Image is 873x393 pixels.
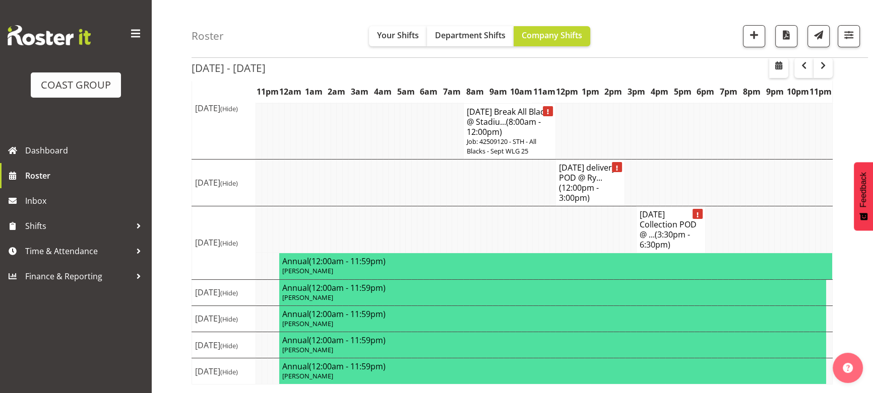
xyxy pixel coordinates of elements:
span: [PERSON_NAME] [282,293,333,302]
span: (3:30pm - 6:30pm) [640,229,690,250]
span: (Hide) [220,104,238,113]
th: 6pm [694,81,717,104]
p: Job: 42509120 - STH - All Blacks - Sept WLG 25 [467,137,552,156]
th: 3am [348,81,371,104]
button: Company Shifts [514,26,590,46]
th: 9am [486,81,510,104]
th: 1am [302,81,325,104]
span: Dashboard [25,143,146,158]
button: Send a list of all shifts for the selected filtered period to all rostered employees. [807,25,830,47]
button: Department Shifts [427,26,514,46]
span: (Hide) [220,288,238,297]
th: 2am [325,81,348,104]
h4: Roster [192,30,224,42]
span: Finance & Reporting [25,269,131,284]
span: (Hide) [220,367,238,376]
img: help-xxl-2.png [843,363,853,373]
h4: Annual [282,361,824,371]
span: (12:00am - 11:59pm) [309,361,386,372]
span: (12:00pm - 3:00pm) [559,182,599,203]
th: 2pm [602,81,625,104]
th: 7am [441,81,464,104]
span: [PERSON_NAME] [282,345,333,354]
td: [DATE] [192,206,256,279]
span: (12:00am - 11:59pm) [309,308,386,320]
button: Feedback - Show survey [854,162,873,230]
button: Your Shifts [369,26,427,46]
td: [DATE] [192,358,256,384]
img: Rosterit website logo [8,25,91,45]
th: 1pm [579,81,602,104]
span: Department Shifts [435,30,506,41]
th: 11pm [256,81,279,104]
td: [DATE] [192,279,256,305]
th: 12pm [555,81,579,104]
th: 8pm [740,81,763,104]
span: (12:00am - 11:59pm) [309,282,386,293]
th: 5pm [671,81,694,104]
span: Roster [25,168,146,183]
h4: [DATE] Break All Blacks @ Stadiu... [467,107,552,137]
div: COAST GROUP [41,77,111,93]
span: (Hide) [220,315,238,324]
span: [PERSON_NAME] [282,266,333,275]
span: (12:00am - 11:59pm) [309,256,386,267]
h4: [DATE] Collection POD @ ... [640,209,702,250]
th: 4pm [648,81,671,104]
span: Inbox [25,193,146,208]
h4: Annual [282,256,829,266]
button: Filter Shifts [838,25,860,47]
th: 5am [394,81,417,104]
th: 10am [510,81,533,104]
th: 11pm [809,81,833,104]
h2: [DATE] - [DATE] [192,61,266,74]
span: Feedback [859,172,868,207]
button: Select a specific date within the roster. [769,58,788,78]
th: 4am [371,81,394,104]
span: Shifts [25,218,131,233]
td: [DATE] [192,305,256,332]
h4: [DATE] delivery POD @ Ry... [559,163,621,203]
th: 10pm [786,81,809,104]
span: [PERSON_NAME] [282,319,333,328]
span: (8:00am - 12:00pm) [467,116,541,137]
th: 7pm [717,81,740,104]
td: [DATE] [192,160,256,206]
span: Company Shifts [522,30,582,41]
h4: Annual [282,335,824,345]
h4: Annual [282,309,824,319]
th: 12am [279,81,302,104]
span: Your Shifts [377,30,419,41]
button: Download a PDF of the roster according to the set date range. [775,25,797,47]
td: [DATE] [192,332,256,358]
button: Add a new shift [743,25,765,47]
td: [DATE] [192,56,256,160]
th: 3pm [625,81,648,104]
span: (12:00am - 11:59pm) [309,335,386,346]
span: [PERSON_NAME] [282,371,333,380]
span: (Hide) [220,239,238,248]
th: 8am [463,81,486,104]
h4: Annual [282,283,824,293]
th: 6am [417,81,441,104]
span: (Hide) [220,179,238,188]
span: (Hide) [220,341,238,350]
span: Time & Attendance [25,244,131,259]
th: 11am [533,81,556,104]
th: 9pm [763,81,786,104]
